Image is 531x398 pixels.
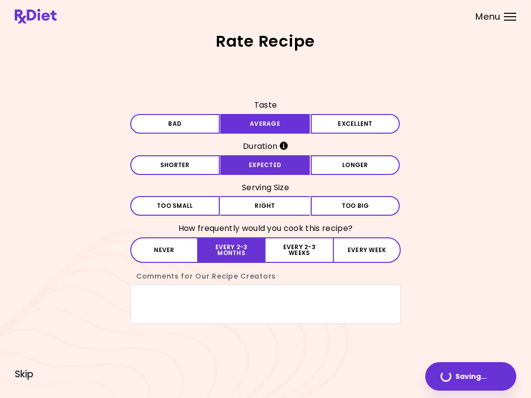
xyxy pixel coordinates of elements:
label: Comments for Our Recipe Creators [130,271,276,281]
button: Shorter [130,155,220,175]
button: Skip [15,369,33,380]
h3: Serving Size [130,180,401,196]
button: Excellent [311,114,400,134]
button: Expected [220,155,310,175]
button: Saving... [425,362,516,391]
img: RxDiet [15,9,57,24]
h3: How frequently would you cook this recipe? [130,221,401,236]
button: Right [220,196,310,216]
button: Average [220,114,310,134]
button: Bad [130,114,220,134]
button: Longer [311,155,400,175]
h3: Duration [130,139,401,154]
span: Saving ... [455,373,487,380]
button: Every 2-3 weeks [265,237,333,263]
h2: Rate Recipe [15,33,516,49]
button: Never [130,237,198,263]
span: Menu [475,12,501,21]
button: Every 2-3 months [198,237,265,263]
button: Too small [130,196,220,216]
button: Every week [333,237,401,263]
i: Info [280,142,288,150]
span: Too big [342,203,369,209]
h3: Taste [130,97,401,113]
button: Too big [311,196,400,216]
span: Too small [157,203,193,209]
